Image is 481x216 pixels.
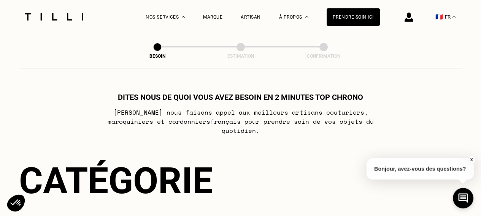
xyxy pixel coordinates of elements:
img: Logo du service de couturière Tilli [22,13,86,20]
p: Bonjour, avez-vous des questions? [367,158,474,180]
a: Marque [203,14,222,20]
img: Menu déroulant à propos [305,16,308,18]
button: X [468,156,475,164]
div: Estimation [203,54,279,59]
span: 🇫🇷 [435,13,443,20]
img: Menu déroulant [182,16,185,18]
div: Confirmation [286,54,362,59]
a: Artisan [241,14,261,20]
div: Catégorie [19,159,462,202]
h1: Dites nous de quoi vous avez besoin en 2 minutes top chrono [118,93,363,102]
img: icône connexion [405,13,413,22]
a: Prendre soin ici [327,8,380,26]
div: Besoin [119,54,195,59]
img: menu déroulant [452,16,456,18]
p: [PERSON_NAME] nous faisons appel aux meilleurs artisans couturiers , maroquiniers et cordonniers ... [90,108,391,135]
